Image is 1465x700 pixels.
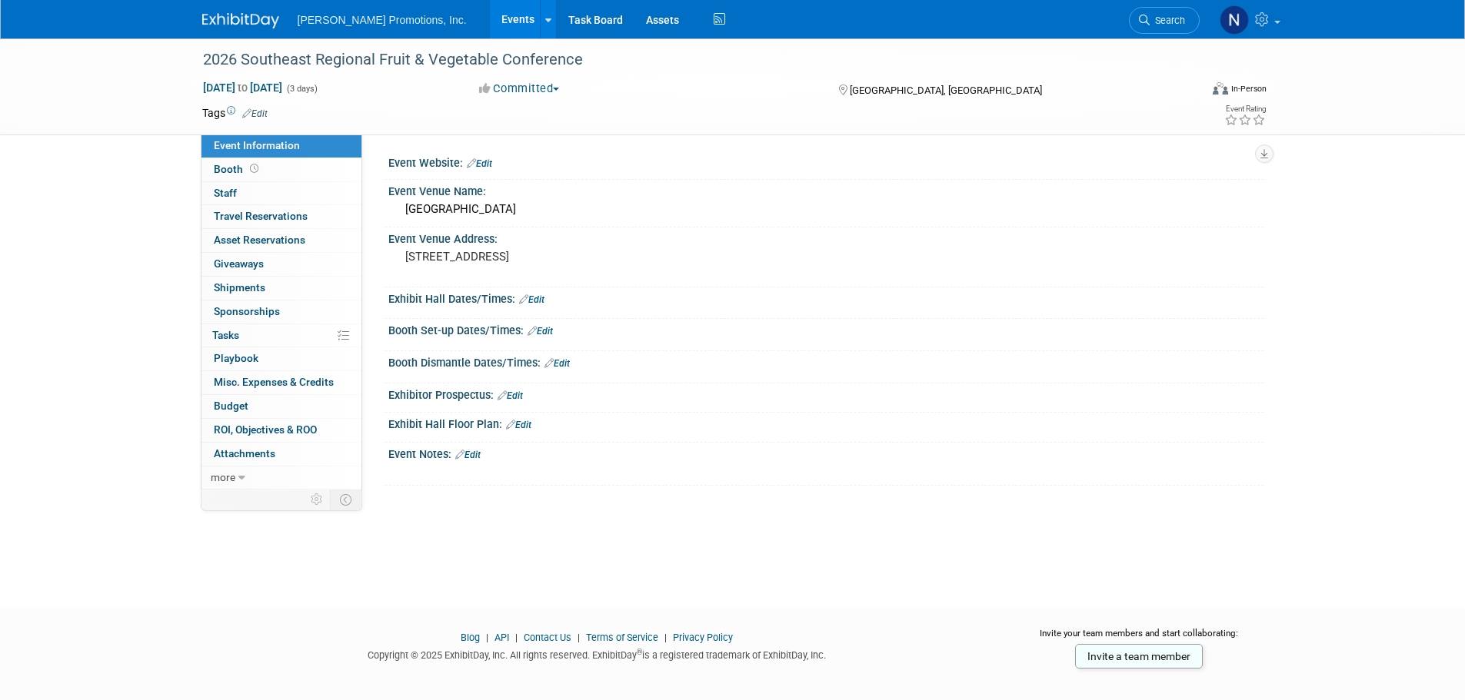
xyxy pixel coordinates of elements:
[214,257,264,270] span: Giveaways
[201,443,361,466] a: Attachments
[242,108,268,119] a: Edit
[214,281,265,294] span: Shipments
[1015,627,1264,650] div: Invite your team members and start collaborating:
[212,329,239,341] span: Tasks
[388,180,1264,199] div: Event Venue Name:
[1075,644,1203,668] a: Invite a team member
[201,419,361,442] a: ROI, Objectives & ROO
[494,632,509,643] a: API
[201,158,361,181] a: Booth
[247,163,261,174] span: Booth not reserved yet
[201,324,361,347] a: Tasks
[214,376,334,388] span: Misc. Expenses & Credits
[474,81,565,97] button: Committed
[201,182,361,205] a: Staff
[1129,7,1200,34] a: Search
[214,423,317,436] span: ROI, Objectives & ROO
[455,450,481,460] a: Edit
[511,632,521,643] span: |
[388,319,1264,339] div: Booth Set-up Dates/Times:
[388,287,1264,307] div: Exhibit Hall Dates/Times:
[201,300,361,323] a: Sponsorships
[1224,105,1266,113] div: Event Rating
[201,205,361,228] a: Travel Reservations
[202,13,279,28] img: ExhibitDay
[201,347,361,370] a: Playbook
[405,250,736,264] pre: [STREET_ADDRESS]
[850,85,1042,96] span: [GEOGRAPHIC_DATA], [GEOGRAPHIC_DATA]
[214,163,261,175] span: Booth
[524,632,571,643] a: Contact Us
[214,187,237,199] span: Staff
[214,234,305,246] span: Asset Reservations
[201,134,361,158] a: Event Information
[528,326,553,337] a: Edit
[673,632,733,643] a: Privacy Policy
[235,81,250,94] span: to
[1150,15,1185,26] span: Search
[304,489,331,509] td: Personalize Event Tab Strip
[201,277,361,300] a: Shipments
[201,395,361,418] a: Budget
[214,305,280,317] span: Sponsorships
[544,358,570,369] a: Edit
[214,139,300,151] span: Event Information
[214,447,275,459] span: Attachments
[202,105,268,121] td: Tags
[388,151,1264,171] div: Event Website:
[201,466,361,489] a: more
[202,81,283,95] span: [DATE] [DATE]
[388,351,1264,371] div: Booth Dismantle Dates/Times:
[202,645,993,662] div: Copyright © 2025 ExhibitDay, Inc. All rights reserved. ExhibitDay is a registered trademark of Ex...
[388,383,1264,403] div: Exhibitor Prospectus:
[214,352,258,364] span: Playbook
[498,390,523,401] a: Edit
[1213,82,1228,95] img: Format-Inperson.png
[201,253,361,276] a: Giveaways
[388,443,1264,463] div: Event Notes:
[201,229,361,252] a: Asset Reservations
[482,632,492,643] span: |
[661,632,671,643] span: |
[519,294,544,305] a: Edit
[637,648,642,656] sup: ®
[1109,80,1267,103] div: Event Format
[1220,5,1249,35] img: Nate Sallee
[214,400,248,412] span: Budget
[388,413,1264,433] div: Exhibit Hall Floor Plan:
[211,471,235,483] span: more
[400,197,1252,221] div: [GEOGRAPHIC_DATA]
[201,371,361,394] a: Misc. Expenses & Credits
[298,14,467,26] span: [PERSON_NAME] Promotions, Inc.
[330,489,361,509] td: Toggle Event Tabs
[574,632,584,643] span: |
[388,227,1264,247] div: Event Venue Address:
[461,632,480,643] a: Blog
[214,210,308,222] span: Travel Reservations
[467,158,492,169] a: Edit
[198,46,1177,74] div: 2026 Southeast Regional Fruit & Vegetable Conference
[1230,83,1267,95] div: In-Person
[285,84,318,94] span: (3 days)
[506,420,531,430] a: Edit
[586,632,658,643] a: Terms of Service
